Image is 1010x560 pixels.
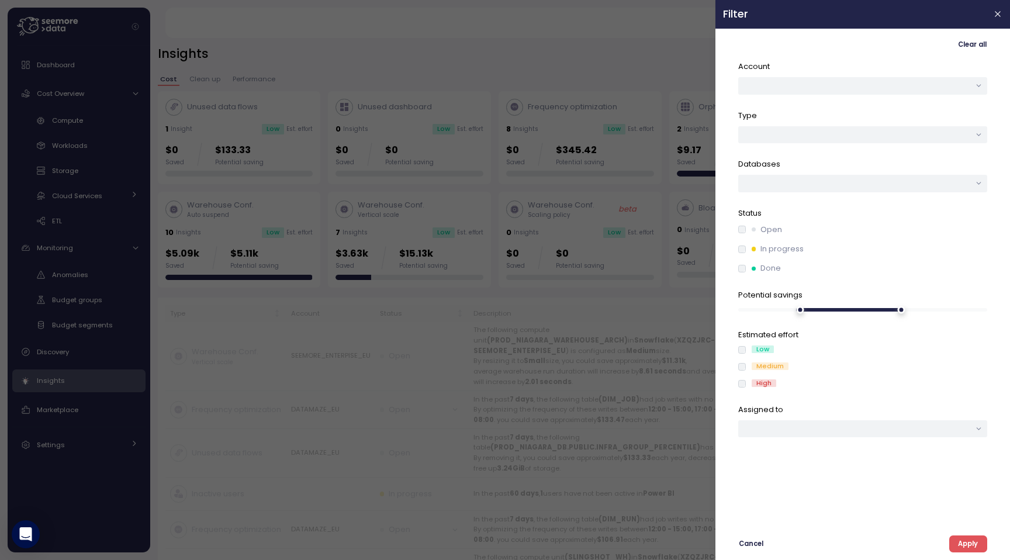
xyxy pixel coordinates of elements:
[723,9,984,19] h2: Filter
[958,536,978,552] span: Apply
[738,329,987,341] p: Estimated effort
[760,243,804,255] p: In progress
[949,535,987,552] button: Apply
[12,520,40,548] div: Open Intercom Messenger
[738,110,987,122] p: Type
[738,535,764,552] button: Cancel
[738,289,987,301] p: Potential savings
[760,262,781,274] p: Done
[760,224,782,236] p: Open
[957,36,987,53] button: Clear all
[738,61,987,72] p: Account
[752,362,788,370] div: Medium
[752,379,776,387] div: High
[738,158,987,170] p: Databases
[752,345,774,353] div: Low
[958,37,987,53] span: Clear all
[738,404,987,416] p: Assigned to
[739,536,763,552] span: Cancel
[738,208,987,219] p: Status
